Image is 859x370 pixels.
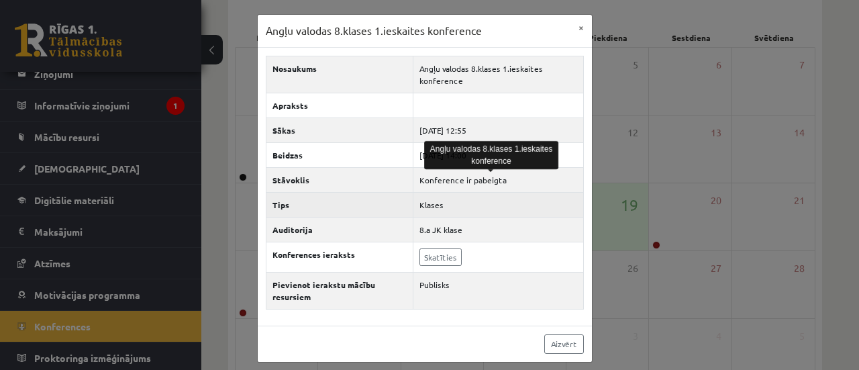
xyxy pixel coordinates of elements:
th: Apraksts [266,93,413,118]
th: Stāvoklis [266,167,413,192]
th: Tips [266,192,413,217]
button: × [570,15,592,40]
td: Klases [413,192,583,217]
h3: Angļu valodas 8.klases 1.ieskaites konference [266,23,482,39]
td: [DATE] 12:55 [413,118,583,142]
a: Skatīties [419,248,462,266]
td: Angļu valodas 8.klases 1.ieskaites konference [413,56,583,93]
td: [DATE] 14:00 [413,142,583,167]
th: Sākas [266,118,413,142]
td: Publisks [413,272,583,309]
th: Beidzas [266,142,413,167]
th: Auditorija [266,217,413,242]
a: Aizvērt [544,334,584,354]
td: 8.a JK klase [413,217,583,242]
th: Konferences ieraksts [266,242,413,272]
th: Pievienot ierakstu mācību resursiem [266,272,413,309]
div: Angļu valodas 8.klases 1.ieskaites konference [424,141,558,169]
td: Konference ir pabeigta [413,167,583,192]
th: Nosaukums [266,56,413,93]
